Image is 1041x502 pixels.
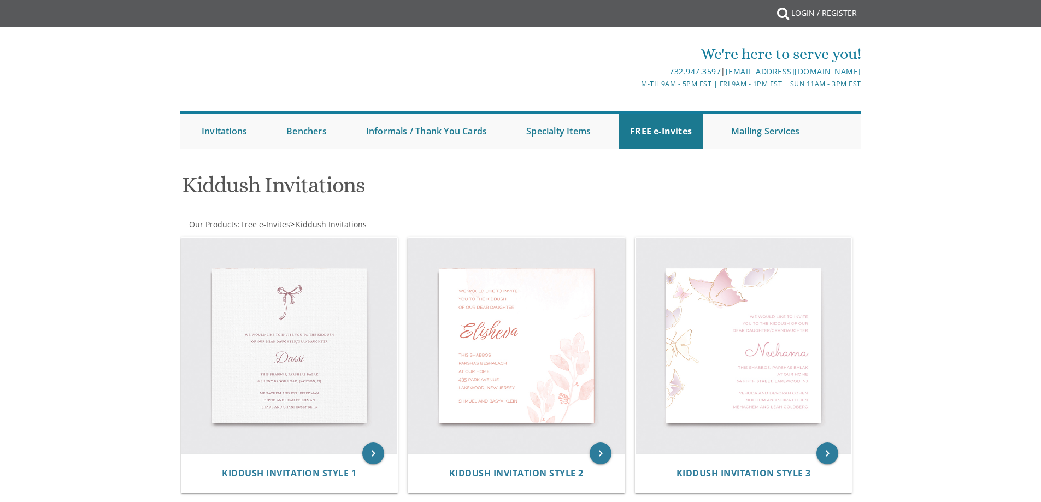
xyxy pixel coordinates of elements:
[222,468,356,479] a: Kiddush Invitation Style 1
[275,114,338,149] a: Benchers
[636,238,852,454] img: Kiddush Invitation Style 3
[408,238,625,454] img: Kiddush Invitation Style 2
[726,66,861,76] a: [EMAIL_ADDRESS][DOMAIN_NAME]
[619,114,703,149] a: FREE e-Invites
[449,468,584,479] a: Kiddush Invitation Style 2
[290,219,367,229] span: >
[181,238,398,454] img: Kiddush Invitation Style 1
[241,219,290,229] span: Free e-Invites
[515,114,602,149] a: Specialty Items
[677,468,811,479] a: Kiddush Invitation Style 3
[222,467,356,479] span: Kiddush Invitation Style 1
[191,114,258,149] a: Invitations
[182,173,628,205] h1: Kiddush Invitations
[449,467,584,479] span: Kiddush Invitation Style 2
[669,66,721,76] a: 732.947.3597
[295,219,367,229] a: Kiddush Invitations
[355,114,498,149] a: Informals / Thank You Cards
[408,43,861,65] div: We're here to serve you!
[240,219,290,229] a: Free e-Invites
[408,78,861,90] div: M-Th 9am - 5pm EST | Fri 9am - 1pm EST | Sun 11am - 3pm EST
[590,442,611,464] a: keyboard_arrow_right
[677,467,811,479] span: Kiddush Invitation Style 3
[362,442,384,464] a: keyboard_arrow_right
[296,219,367,229] span: Kiddush Invitations
[408,65,861,78] div: |
[720,114,810,149] a: Mailing Services
[180,219,521,230] div: :
[188,219,238,229] a: Our Products
[816,442,838,464] a: keyboard_arrow_right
